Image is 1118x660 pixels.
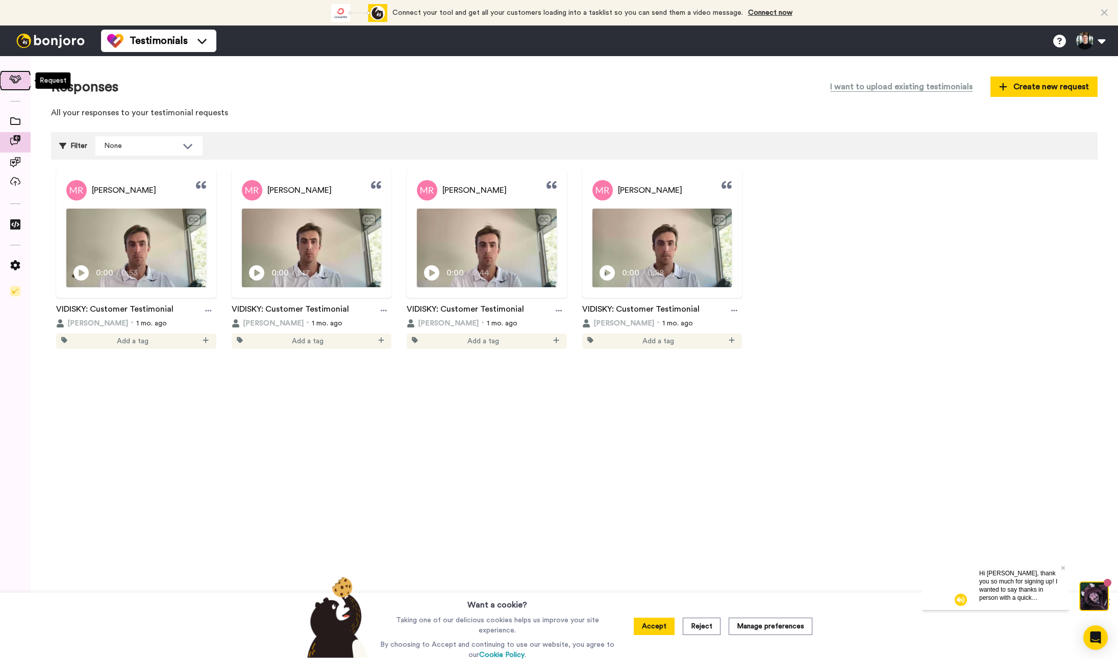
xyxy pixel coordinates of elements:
span: Connect your tool and get all your customers loading into a tasklist so you can send them a video... [392,9,743,16]
img: Video Thumbnail [417,209,557,287]
div: None [104,141,178,151]
button: [PERSON_NAME] [582,318,654,328]
div: animation [331,4,387,22]
div: CC [538,215,551,225]
span: 0:53 [121,267,139,279]
p: All your responses to your testimonial requests [51,107,1098,119]
span: [PERSON_NAME] [92,184,156,196]
span: [PERSON_NAME] [67,318,128,328]
button: Accept [634,618,675,635]
button: [PERSON_NAME] [407,318,479,328]
span: 1:17 [297,267,315,279]
img: Profile Picture [66,180,87,200]
div: CC [362,215,375,225]
button: I want to upload existing testimonials [823,77,980,97]
p: Taking one of our delicious cookies helps us improve your site experience. [378,615,617,636]
img: Profile Picture [417,180,437,200]
span: [PERSON_NAME] [442,184,507,196]
span: / [466,267,470,279]
h3: Want a cookie? [467,593,527,611]
span: Add a tag [467,336,499,346]
span: 0:44 [472,267,490,279]
button: [PERSON_NAME] [232,318,304,328]
span: Create new request [999,81,1089,93]
span: 0:00 [622,267,640,279]
span: [PERSON_NAME] [418,318,479,328]
span: 0:00 [446,267,464,279]
span: 0:00 [96,267,114,279]
span: Add a tag [292,336,324,346]
img: Profile Picture [592,180,613,200]
a: VIDISKY: Customer Testimonial [407,303,524,318]
a: VIDISKY: Customer Testimonial [56,303,173,318]
span: 0:28 [648,267,665,279]
button: [PERSON_NAME] [56,318,128,328]
div: Open Intercom Messenger [1083,625,1108,650]
span: [PERSON_NAME] [243,318,304,328]
a: Connect now [748,9,792,16]
span: Add a tag [117,336,148,346]
img: mute-white.svg [33,33,45,45]
img: c638375f-eacb-431c-9714-bd8d08f708a7-1584310529.jpg [1,2,29,30]
div: Filter [59,136,87,156]
img: Video Thumbnail [66,209,206,287]
span: 0:00 [271,267,289,279]
a: VIDISKY: Customer Testimonial [232,303,349,318]
div: CC [187,215,200,225]
a: Cookie Policy [479,651,525,658]
img: Profile Picture [242,180,262,200]
div: Request [36,72,71,89]
span: Testimonials [130,34,188,48]
span: / [116,267,119,279]
img: Video Thumbnail [242,209,382,287]
button: Manage preferences [729,618,812,635]
img: tm-color.svg [107,33,123,49]
div: 1 mo. ago [582,318,742,328]
button: Reject [683,618,721,635]
span: / [642,267,645,279]
div: CC [713,215,726,225]
div: 1 mo. ago [407,318,567,328]
p: By choosing to Accept and continuing to use our website, you agree to our . [378,640,617,660]
img: bj-logo-header-white.svg [12,34,89,48]
span: [PERSON_NAME] [618,184,682,196]
h1: Responses [51,79,118,95]
span: [PERSON_NAME] [593,318,654,328]
div: 1 mo. ago [56,318,216,328]
a: VIDISKY: Customer Testimonial [582,303,700,318]
div: 1 mo. ago [232,318,392,328]
button: Create new request [990,77,1098,97]
img: bear-with-cookie.png [298,576,374,658]
span: / [291,267,295,279]
img: Checklist.svg [10,286,20,296]
span: Add a tag [642,336,674,346]
span: [PERSON_NAME] [267,184,332,196]
img: Video Thumbnail [592,209,732,287]
span: Hi [PERSON_NAME], thank you so much for signing up! I wanted to say thanks in person with a quick... [57,9,135,114]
